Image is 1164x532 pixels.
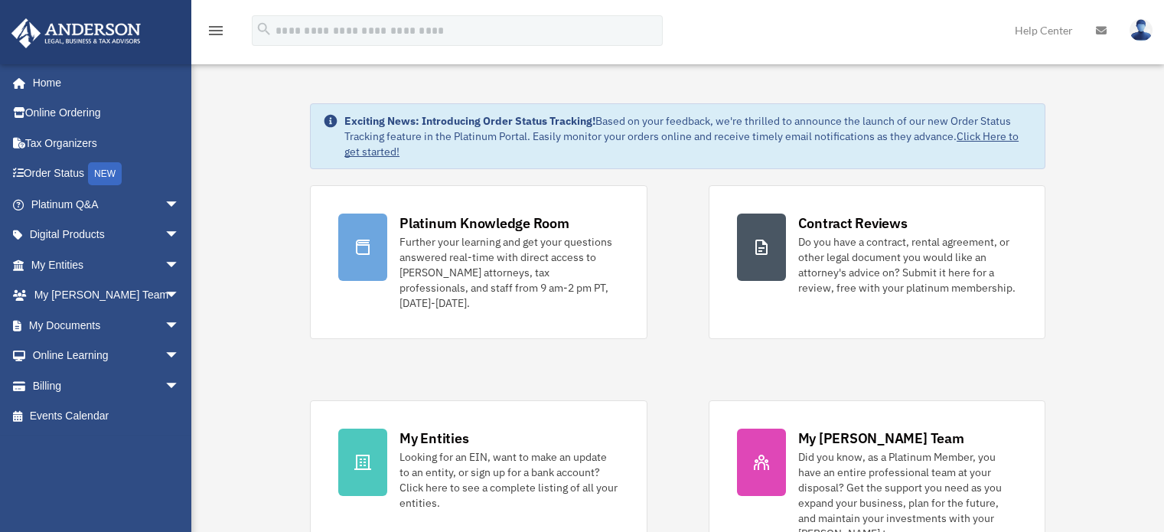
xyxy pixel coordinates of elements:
[344,114,595,128] strong: Exciting News: Introducing Order Status Tracking!
[256,21,272,38] i: search
[1130,19,1153,41] img: User Pic
[310,185,647,339] a: Platinum Knowledge Room Further your learning and get your questions answered real-time with dire...
[11,401,203,432] a: Events Calendar
[11,310,203,341] a: My Documentsarrow_drop_down
[88,162,122,185] div: NEW
[11,128,203,158] a: Tax Organizers
[798,234,1017,295] div: Do you have a contract, rental agreement, or other legal document you would like an attorney's ad...
[165,280,195,312] span: arrow_drop_down
[344,113,1032,159] div: Based on your feedback, we're thrilled to announce the launch of our new Order Status Tracking fe...
[11,189,203,220] a: Platinum Q&Aarrow_drop_down
[399,429,468,448] div: My Entities
[11,341,203,371] a: Online Learningarrow_drop_down
[207,21,225,40] i: menu
[207,27,225,40] a: menu
[798,429,964,448] div: My [PERSON_NAME] Team
[11,370,203,401] a: Billingarrow_drop_down
[798,214,908,233] div: Contract Reviews
[165,341,195,372] span: arrow_drop_down
[11,280,203,311] a: My [PERSON_NAME] Teamarrow_drop_down
[11,250,203,280] a: My Entitiesarrow_drop_down
[399,234,618,311] div: Further your learning and get your questions answered real-time with direct access to [PERSON_NAM...
[165,250,195,281] span: arrow_drop_down
[399,214,569,233] div: Platinum Knowledge Room
[165,310,195,341] span: arrow_drop_down
[165,189,195,220] span: arrow_drop_down
[11,220,203,250] a: Digital Productsarrow_drop_down
[11,98,203,129] a: Online Ordering
[399,449,618,511] div: Looking for an EIN, want to make an update to an entity, or sign up for a bank account? Click her...
[7,18,145,48] img: Anderson Advisors Platinum Portal
[344,129,1019,158] a: Click Here to get started!
[11,158,203,190] a: Order StatusNEW
[165,220,195,251] span: arrow_drop_down
[709,185,1045,339] a: Contract Reviews Do you have a contract, rental agreement, or other legal document you would like...
[11,67,195,98] a: Home
[165,370,195,402] span: arrow_drop_down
